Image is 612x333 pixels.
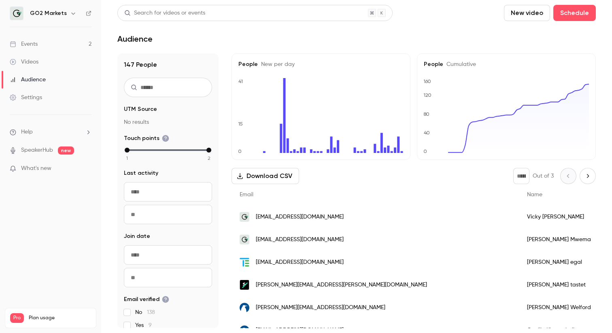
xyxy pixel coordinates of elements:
[124,60,212,70] h1: 147 People
[135,308,155,316] span: No
[10,76,46,84] div: Audience
[147,310,155,315] span: 138
[423,92,431,98] text: 120
[30,9,67,17] h6: GO2 Markets
[533,172,554,180] p: Out of 3
[240,212,249,222] img: go2-markets.com
[240,235,249,244] img: go2-markets.com
[124,169,158,177] span: Last activity
[256,258,344,267] span: [EMAIL_ADDRESS][DOMAIN_NAME]
[424,130,430,136] text: 40
[238,148,242,154] text: 0
[238,78,243,84] text: 41
[124,245,212,265] input: From
[10,40,38,48] div: Events
[580,168,596,184] button: Next page
[10,93,42,102] div: Settings
[21,128,33,136] span: Help
[125,148,130,153] div: min
[10,313,24,323] span: Pro
[124,134,169,142] span: Touch points
[256,281,427,289] span: [PERSON_NAME][EMAIL_ADDRESS][PERSON_NAME][DOMAIN_NAME]
[124,295,169,303] span: Email verified
[553,5,596,21] button: Schedule
[258,62,295,67] span: New per day
[256,213,344,221] span: [EMAIL_ADDRESS][DOMAIN_NAME]
[124,232,150,240] span: Join date
[29,315,91,321] span: Plan usage
[424,60,589,68] h5: People
[126,155,128,162] span: 1
[124,9,205,17] div: Search for videos or events
[10,58,38,66] div: Videos
[124,205,212,224] input: To
[527,192,542,197] span: Name
[21,146,53,155] a: SpeakerHub
[504,5,550,21] button: New video
[124,268,212,287] input: To
[240,192,253,197] span: Email
[149,322,152,328] span: 9
[238,121,243,127] text: 15
[240,280,249,290] img: sia-partners.com
[21,164,51,173] span: What's new
[238,60,404,68] h5: People
[58,146,74,155] span: new
[124,105,157,113] span: UTM Source
[423,78,431,84] text: 160
[240,257,249,267] img: transportenvironment.org
[124,118,212,126] p: No results
[256,235,344,244] span: [EMAIL_ADDRESS][DOMAIN_NAME]
[240,303,249,312] img: southpole.com
[232,168,299,184] button: Download CSV
[10,7,23,20] img: GO2 Markets
[117,34,153,44] h1: Audience
[443,62,476,67] span: Cumulative
[206,148,211,153] div: max
[423,148,427,154] text: 0
[10,128,91,136] li: help-dropdown-opener
[256,303,385,312] span: [PERSON_NAME][EMAIL_ADDRESS][DOMAIN_NAME]
[135,321,152,329] span: Yes
[208,155,210,162] span: 2
[124,182,212,201] input: From
[423,111,429,117] text: 80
